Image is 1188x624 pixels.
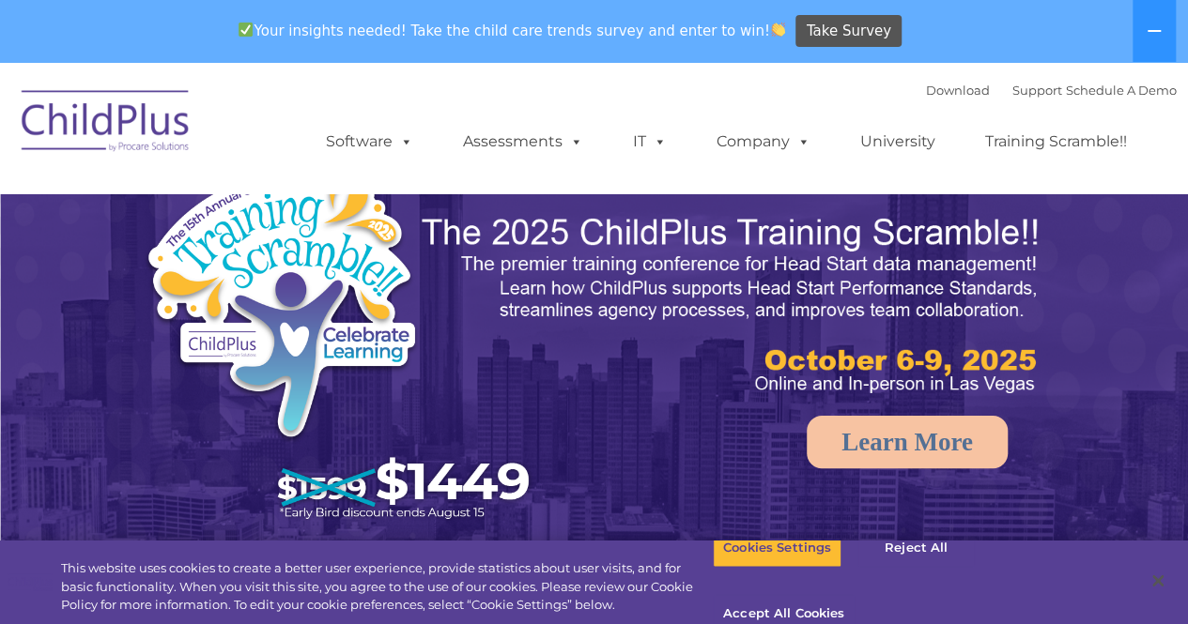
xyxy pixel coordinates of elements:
[261,201,341,215] span: Phone number
[261,124,318,138] span: Last name
[807,416,1008,468] a: Learn More
[698,123,829,160] a: Company
[807,15,891,48] span: Take Survey
[239,23,253,37] img: ✅
[1137,560,1179,601] button: Close
[444,123,602,160] a: Assessments
[713,528,841,568] button: Cookies Settings
[231,12,794,49] span: Your insights needed! Take the child care trends survey and enter to win!
[1066,83,1177,98] a: Schedule A Demo
[614,123,686,160] a: IT
[926,83,990,98] a: Download
[795,15,902,48] a: Take Survey
[926,83,1177,98] font: |
[61,559,713,615] div: This website uses cookies to create a better user experience, provide statistics about user visit...
[307,123,432,160] a: Software
[12,77,200,171] img: ChildPlus by Procare Solutions
[966,123,1146,160] a: Training Scramble!!
[771,23,785,37] img: 👏
[841,123,954,160] a: University
[857,528,975,568] button: Reject All
[1012,83,1062,98] a: Support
